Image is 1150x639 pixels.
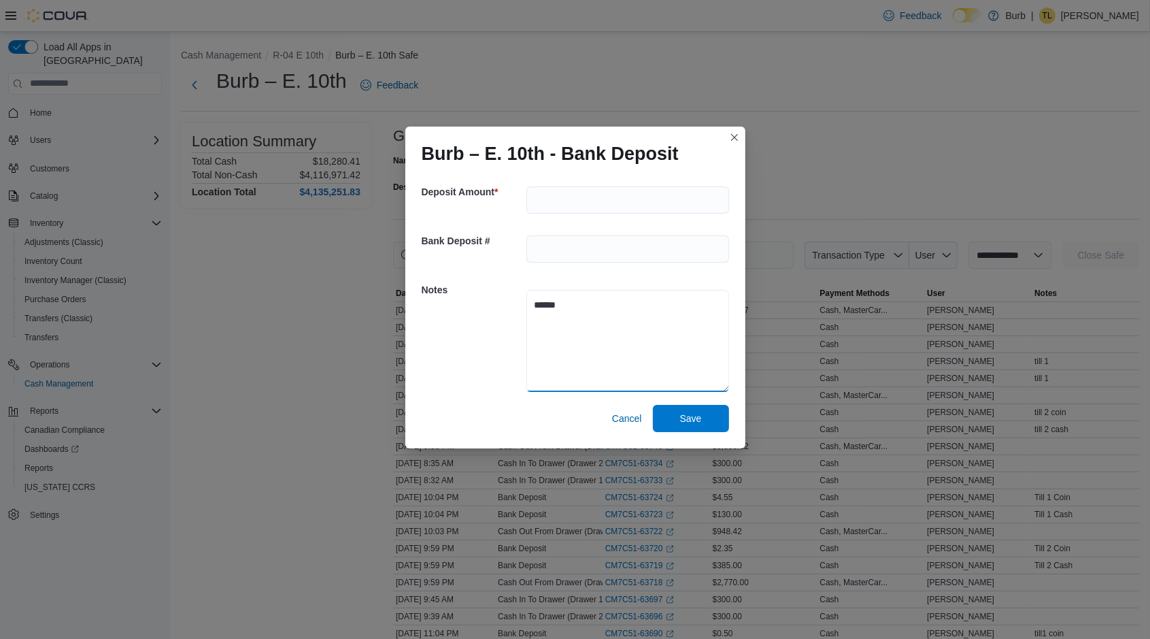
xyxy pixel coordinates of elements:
span: Save [680,412,702,425]
h5: Bank Deposit # [422,227,524,255]
button: Cancel [607,405,647,432]
h1: Burb – E. 10th - Bank Deposit [422,143,679,165]
h5: Notes [422,276,524,304]
span: Cancel [612,412,642,425]
h5: Deposit Amount [422,178,524,206]
button: Save [653,405,729,432]
button: Closes this modal window [726,129,743,146]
